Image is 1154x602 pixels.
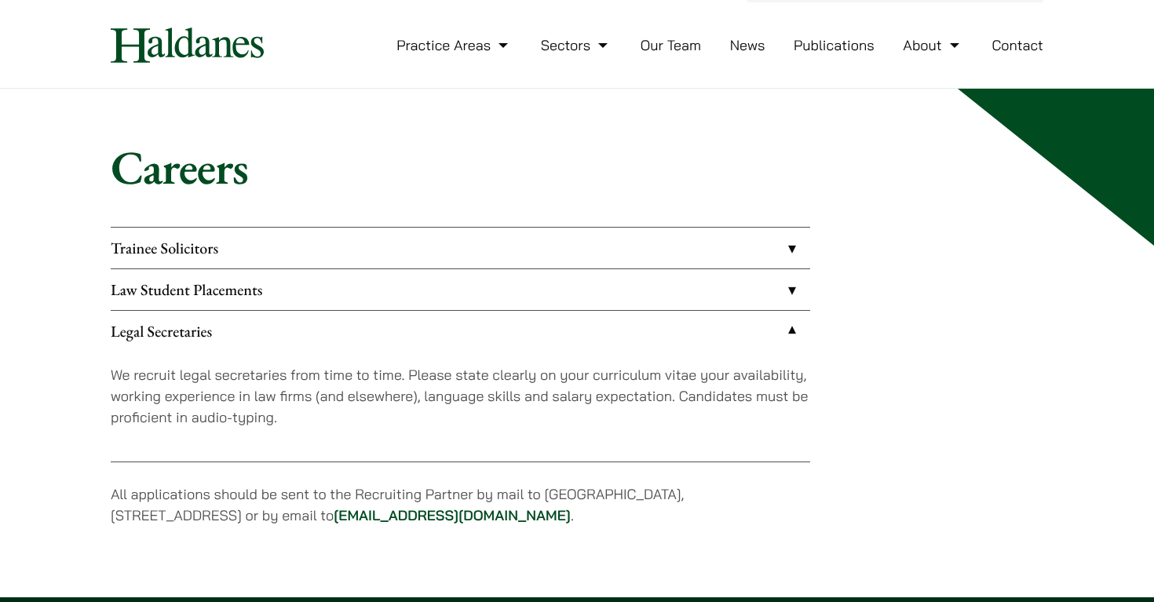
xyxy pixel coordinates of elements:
a: News [730,36,765,54]
a: Contact [991,36,1043,54]
a: [EMAIL_ADDRESS][DOMAIN_NAME] [334,506,571,524]
a: Law Student Placements [111,269,810,310]
p: We recruit legal secretaries from time to time. Please state clearly on your curriculum vitae you... [111,364,810,428]
img: Logo of Haldanes [111,27,264,63]
a: About [903,36,962,54]
a: Legal Secretaries [111,311,810,352]
a: Practice Areas [396,36,512,54]
a: Publications [794,36,875,54]
h1: Careers [111,139,1043,195]
p: All applications should be sent to the Recruiting Partner by mail to [GEOGRAPHIC_DATA], [STREET_A... [111,483,810,526]
a: Sectors [541,36,612,54]
div: Legal Secretaries [111,352,810,462]
a: Trainee Solicitors [111,228,810,268]
a: Our Team [641,36,701,54]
